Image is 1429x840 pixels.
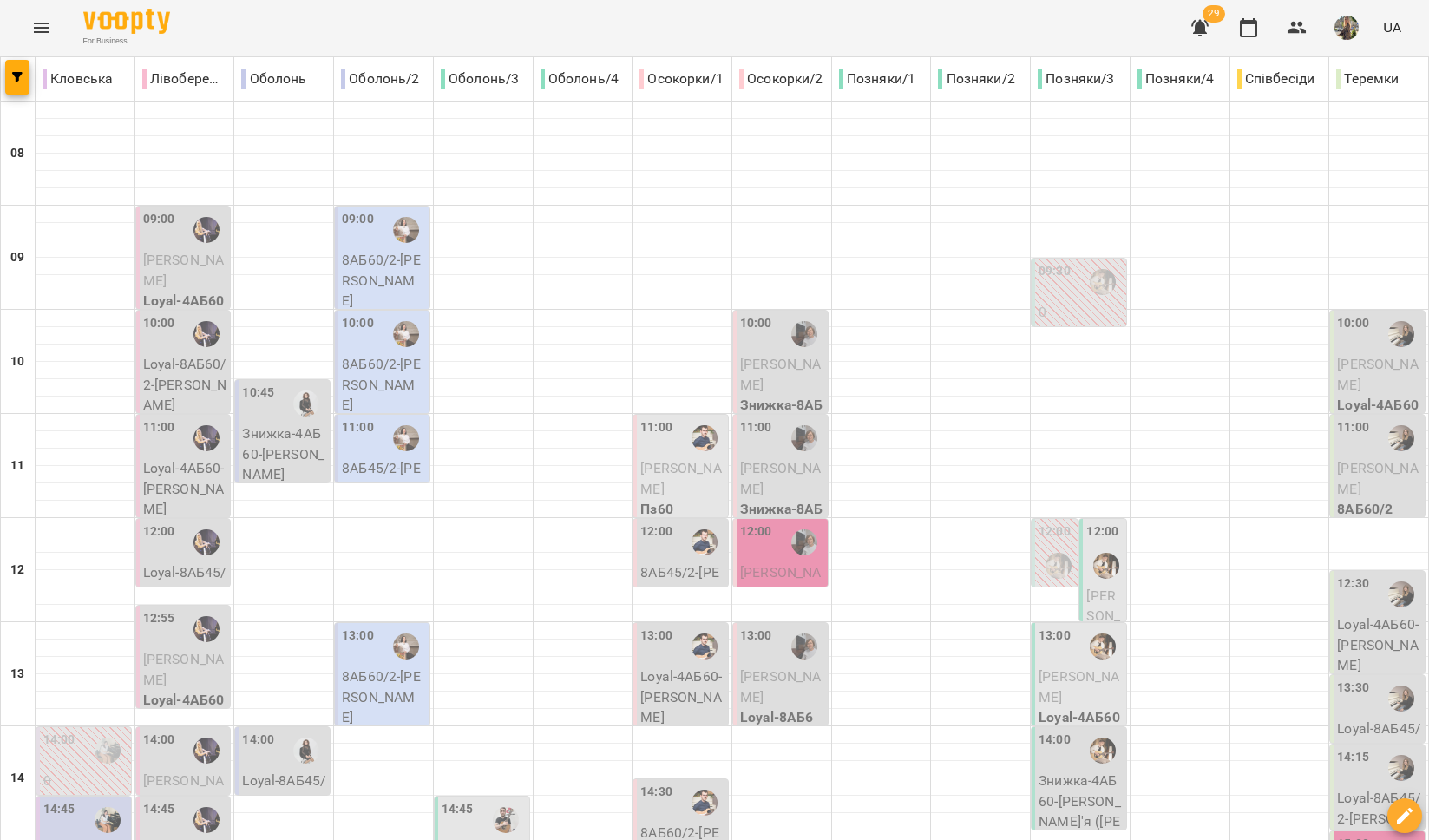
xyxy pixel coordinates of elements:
[1090,269,1116,295] div: Сергій ВЛАСОВИЧ
[740,356,821,393] span: [PERSON_NAME]
[193,807,220,833] img: Ольга МОСКАЛЕНКО
[692,425,718,451] img: Віктор АРТЕМЕНКО
[43,800,75,819] label: 14:45
[640,522,672,541] label: 12:00
[740,522,772,541] label: 12:00
[342,250,426,312] p: 8АБ60/2 - [PERSON_NAME]
[95,807,121,833] img: Поліна БУРАКОВА
[193,425,220,451] div: Ольга МОСКАЛЕНКО
[143,252,224,289] span: [PERSON_NAME]
[21,7,62,49] button: Menu
[692,790,718,816] img: Віктор АРТЕМЕНКО
[938,69,1014,89] p: Позняки/2
[1039,707,1123,728] p: Loyal-4АБ60
[10,665,24,684] h6: 13
[83,9,170,34] img: Voopty Logo
[193,738,220,764] img: Ольга МОСКАЛЕНКО
[639,69,724,89] p: Осокорки/1
[1137,69,1214,89] p: Позняки/4
[143,609,175,628] label: 12:55
[143,562,227,624] p: Loyal-8АБ45/2 - [PERSON_NAME]
[1337,748,1369,767] label: 14:15
[193,321,220,347] div: Ольга МОСКАЛЕНКО
[143,418,175,437] label: 11:00
[640,562,724,624] p: 8АБ45/2 - [PERSON_NAME]
[143,210,175,229] label: 09:00
[640,783,672,802] label: 14:30
[393,425,419,451] img: Вікторія ТАРАБАН
[143,458,227,520] p: Loyal-4АБ60 - [PERSON_NAME]
[441,69,519,89] p: Оболонь/3
[1388,755,1414,781] img: Ольга ЕПОВА
[1039,522,1071,541] label: 12:00
[95,738,121,764] img: Поліна БУРАКОВА
[43,69,113,89] p: Кловська
[242,731,274,750] label: 14:00
[791,633,817,660] div: Людмила ЦВЄТКОВА
[342,666,426,728] p: 8АБ60/2 - [PERSON_NAME]
[1039,302,1123,323] p: 0
[1039,731,1071,750] label: 14:00
[740,395,824,436] p: Знижка-8АБ60/2
[1388,425,1414,451] img: Ольга ЕПОВА
[1388,581,1414,607] div: Ольга ЕПОВА
[293,738,319,764] div: Любов ПУШНЯК
[193,616,220,642] div: Ольга МОСКАЛЕНКО
[740,668,821,705] span: [PERSON_NAME]
[10,248,24,267] h6: 09
[640,627,672,646] label: 13:00
[1337,679,1369,698] label: 13:30
[143,354,227,416] p: Loyal-8АБ60/2 - [PERSON_NAME]
[1039,627,1071,646] label: 13:00
[342,354,426,416] p: 8АБ60/2 - [PERSON_NAME]
[143,291,227,312] p: Loyal-4АБ60
[1086,522,1118,541] label: 12:00
[1388,686,1414,712] img: Ольга ЕПОВА
[791,529,817,555] img: Людмила ЦВЄТКОВА
[1337,719,1421,780] p: Loyal-8АБ45/2 - [PERSON_NAME]
[1388,321,1414,347] img: Ольга ЕПОВА
[740,627,772,646] label: 13:00
[1336,69,1399,89] p: Теремки
[293,390,319,417] img: Любов ПУШНЯК
[1039,668,1119,705] span: [PERSON_NAME]
[43,771,128,791] p: 0
[1337,614,1421,676] p: Loyal-4АБ60 - [PERSON_NAME]
[1046,553,1072,579] img: Сергій ВЛАСОВИЧ
[193,529,220,555] div: Ольга МОСКАЛЕНКО
[143,651,224,688] span: [PERSON_NAME]
[393,217,419,243] div: Вікторія ТАРАБАН
[342,418,374,437] label: 11:00
[692,633,718,660] div: Віктор АРТЕМЕНКО
[839,69,915,89] p: Позняки/1
[342,458,426,520] p: 8АБ45/2 - [PERSON_NAME]
[740,460,821,497] span: [PERSON_NAME]
[740,314,772,333] label: 10:00
[193,217,220,243] div: Ольга МОСКАЛЕНКО
[1337,574,1369,594] label: 12:30
[1337,418,1369,437] label: 11:00
[1334,16,1359,40] img: d95d3a1f5a58f9939815add2f0358ac8.jpg
[242,423,326,485] p: Знижка-4АБ60 - [PERSON_NAME]
[1337,356,1418,393] span: [PERSON_NAME]
[43,731,75,750] label: 14:00
[10,352,24,371] h6: 10
[791,425,817,451] img: Людмила ЦВЄТКОВА
[1337,314,1369,333] label: 10:00
[393,321,419,347] div: Вікторія ТАРАБАН
[791,321,817,347] div: Людмила ЦВЄТКОВА
[739,69,823,89] p: Осокорки/2
[493,807,519,833] img: Микита ГЛАЗУНОВ
[1090,738,1116,764] img: Сергій ВЛАСОВИЧ
[1337,460,1418,497] span: [PERSON_NAME]
[640,418,672,437] label: 11:00
[1093,553,1119,579] img: Сергій ВЛАСОВИЧ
